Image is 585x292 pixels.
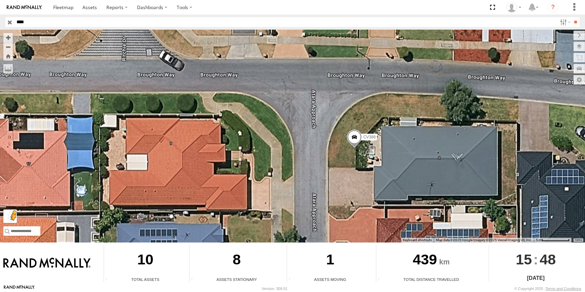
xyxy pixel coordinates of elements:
[376,277,486,282] div: Total Distance Travelled
[190,277,200,282] div: Total number of assets current stationary.
[516,245,532,274] span: 15
[546,287,581,291] a: Terms and Conditions
[287,277,374,282] div: Assets Moving
[575,238,582,241] a: Terms (opens in new tab)
[548,2,558,13] i: ?
[3,33,13,42] button: Zoom in
[190,277,284,282] div: Assets Stationary
[376,277,386,282] div: Total distance travelled by all assets within specified date range and applied filters
[3,42,13,52] button: Zoom out
[287,245,374,277] div: 1
[504,2,524,12] div: Jaydon Walker
[287,277,297,282] div: Total number of assets current in transit.
[536,238,542,242] span: 5 m
[489,274,583,282] div: [DATE]
[3,52,13,61] button: Zoom Home
[104,245,186,277] div: 10
[363,135,376,139] span: CV388
[262,287,287,291] div: Version: 308.01
[514,287,581,291] div: © Copyright 2025 -
[3,209,17,223] button: Drag Pegman onto the map to open Street View
[4,285,35,292] a: Visit our Website
[489,245,583,274] div: :
[376,245,486,277] div: 439
[104,277,114,282] div: Total number of Enabled Assets
[557,17,572,27] label: Search Filter Options
[104,277,186,282] div: Total Assets
[190,245,284,277] div: 8
[436,238,532,242] span: Map data ©2025 Google Imagery ©2025 Vexcel Imaging US, Inc.
[3,64,13,73] label: Measure
[403,238,432,242] button: Keyboard shortcuts
[574,75,585,85] label: Map Settings
[534,238,572,242] button: Map Scale: 5 m per 79 pixels
[3,258,91,269] img: Rand McNally
[540,245,556,274] span: 48
[7,5,42,10] img: rand-logo.svg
